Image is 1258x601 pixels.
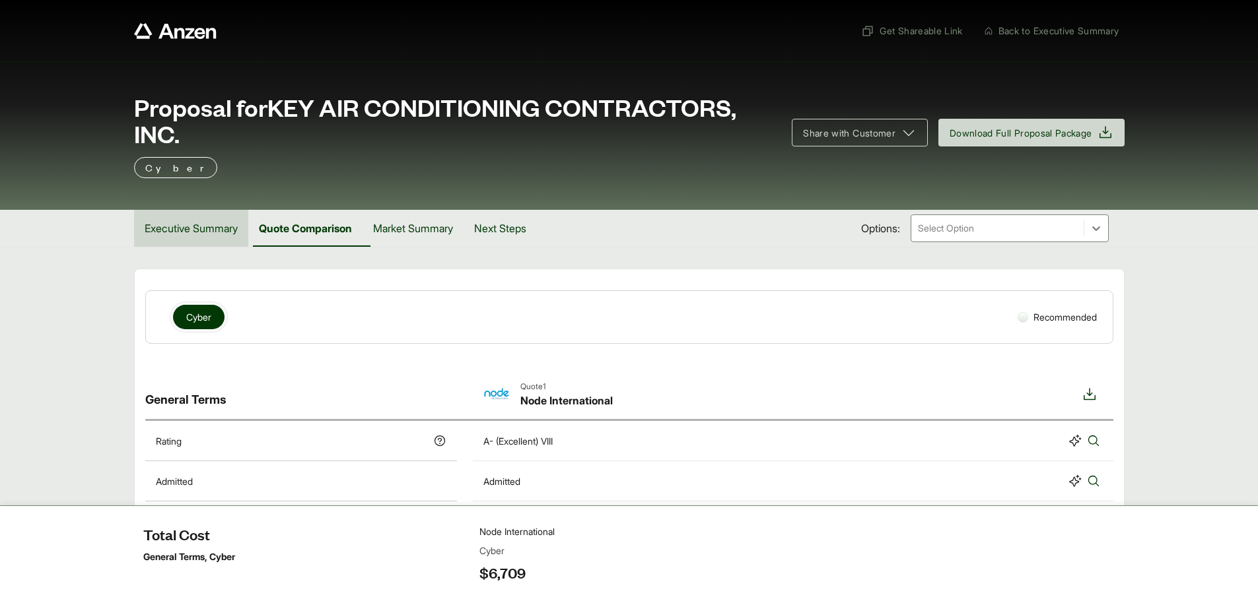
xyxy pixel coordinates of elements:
[483,552,532,566] div: $1,000,000
[483,474,520,488] div: Admitted
[520,393,613,408] span: Node International
[248,210,363,247] button: Quote Comparison
[998,24,1119,38] span: Back to Executive Summary
[950,126,1092,140] span: Download Full Proposal Package
[861,24,962,38] span: Get Shareable Link
[861,220,900,236] span: Options:
[483,434,553,448] div: A- (Excellent) VIII
[856,18,967,43] button: Get Shareable Link
[1076,381,1103,408] button: Download option
[792,119,928,146] button: Share with Customer
[156,434,182,448] p: Rating
[145,160,206,175] p: Cyber
[156,515,197,528] p: Total Cost
[156,552,291,566] p: Maximum Policy Aggregate Limit
[145,370,458,419] div: General Terms
[173,305,225,329] button: Cyber
[363,210,464,247] button: Market Summary
[979,18,1125,43] button: Back to Executive Summary
[186,310,211,324] span: Cyber
[464,210,537,247] button: Next Steps
[156,474,193,488] p: Admitted
[520,381,613,393] span: Quote 1
[1012,305,1102,329] div: Recommended
[483,381,510,407] img: Node International-Logo
[803,126,895,140] span: Share with Customer
[134,94,777,146] span: Proposal for KEY AIR CONDITIONING CONTRACTORS, INC.
[134,23,217,39] a: Anzen website
[134,210,248,247] button: Executive Summary
[938,119,1125,146] button: Download Full Proposal Package
[483,515,512,528] div: $6,709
